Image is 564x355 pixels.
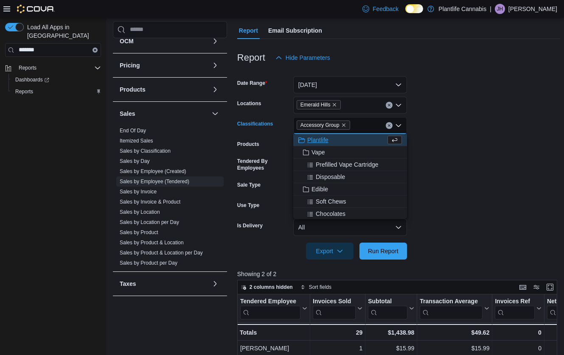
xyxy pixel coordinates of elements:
a: Itemized Sales [120,138,153,144]
button: Plantlife [293,134,407,146]
h3: Sales [120,109,135,118]
span: Disposable [316,173,345,181]
span: Vape [311,148,325,157]
span: Soft Chews [316,197,346,206]
span: Reports [12,87,101,97]
span: Sort fields [309,284,331,291]
button: Display options [531,282,542,292]
a: Sales by Product per Day [120,260,177,266]
div: $1,438.98 [368,327,414,338]
span: Emerald Hills [300,101,331,109]
div: 0 [495,327,541,338]
div: Totals [240,327,307,338]
a: Sales by Product [120,229,158,235]
a: Dashboards [12,75,53,85]
button: Taxes [210,279,220,289]
div: Transaction Average [420,297,483,305]
label: Is Delivery [237,222,263,229]
a: Sales by Location [120,209,160,215]
span: Emerald Hills [297,100,341,109]
div: 29 [313,327,362,338]
label: Products [237,141,259,148]
p: [PERSON_NAME] [508,4,557,14]
button: Reports [15,63,40,73]
button: Clear input [93,48,98,53]
span: Hide Parameters [286,53,330,62]
span: Dashboards [15,76,49,83]
button: Invoices Ref [495,297,541,319]
a: Sales by Employee (Created) [120,168,186,174]
button: Hide Parameters [272,49,334,66]
button: [DATE] [293,76,407,93]
input: Dark Mode [405,4,423,13]
h3: Report [237,53,265,63]
button: Soft Chews [293,196,407,208]
label: Use Type [237,202,259,209]
div: $49.62 [420,327,489,338]
h3: Pricing [120,61,140,70]
div: Sales [113,126,227,271]
div: Invoices Sold [313,297,356,305]
nav: Complex example [5,59,101,120]
a: Feedback [359,0,402,17]
span: Sales by Product & Location [120,239,184,246]
div: Transaction Average [420,297,483,319]
a: Sales by Invoice & Product [120,199,180,205]
div: Invoices Ref [495,297,534,319]
span: Edible [311,185,328,193]
span: Sales by Product per Day [120,260,177,266]
p: Showing 2 of 2 [237,270,561,278]
span: Sales by Product & Location per Day [120,249,203,256]
div: [PERSON_NAME] [240,343,307,353]
div: Jodi Hamilton [495,4,505,14]
span: Dashboards [12,75,101,85]
button: Edible [293,183,407,196]
img: Cova [17,5,55,13]
button: Clear input [386,102,393,109]
button: Vape [293,146,407,159]
label: Sale Type [237,182,261,188]
div: Invoices Ref [495,297,534,305]
h3: Taxes [120,280,136,288]
button: Keyboard shortcuts [518,282,528,292]
label: Date Range [237,80,267,87]
span: Sales by Employee (Tendered) [120,178,189,185]
span: Prefilled Vape Cartridge [316,160,379,169]
span: End Of Day [120,127,146,134]
button: Transaction Average [420,297,489,319]
button: Reports [2,62,104,74]
button: Run Report [359,243,407,260]
button: Clear input [386,122,393,129]
span: Reports [15,63,101,73]
a: Sales by Invoice [120,189,157,195]
button: Taxes [120,280,208,288]
button: Products [210,84,220,95]
button: Products [120,85,208,94]
a: Reports [12,87,36,97]
a: Sales by Product & Location per Day [120,250,203,256]
span: Export [311,243,348,260]
span: Sales by Invoice & Product [120,198,180,205]
h3: Products [120,85,146,94]
span: JH [497,4,503,14]
span: Feedback [373,5,398,13]
button: 2 columns hidden [238,282,296,292]
a: End Of Day [120,128,146,134]
button: Prefilled Vape Cartridge [293,159,407,171]
label: Tendered By Employees [237,158,290,171]
div: Invoices Sold [313,297,356,319]
span: Reports [19,64,36,71]
button: Close list of options [395,122,402,129]
div: Tendered Employee [240,297,300,305]
a: Sales by Employee (Tendered) [120,179,189,184]
span: Load All Apps in [GEOGRAPHIC_DATA] [24,23,101,40]
button: Invoices Sold [313,297,362,319]
div: 0 [495,343,541,353]
span: 2 columns hidden [250,284,293,291]
div: $15.99 [368,343,414,353]
button: Pricing [210,60,220,70]
div: $15.99 [420,343,489,353]
button: Sort fields [297,282,335,292]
